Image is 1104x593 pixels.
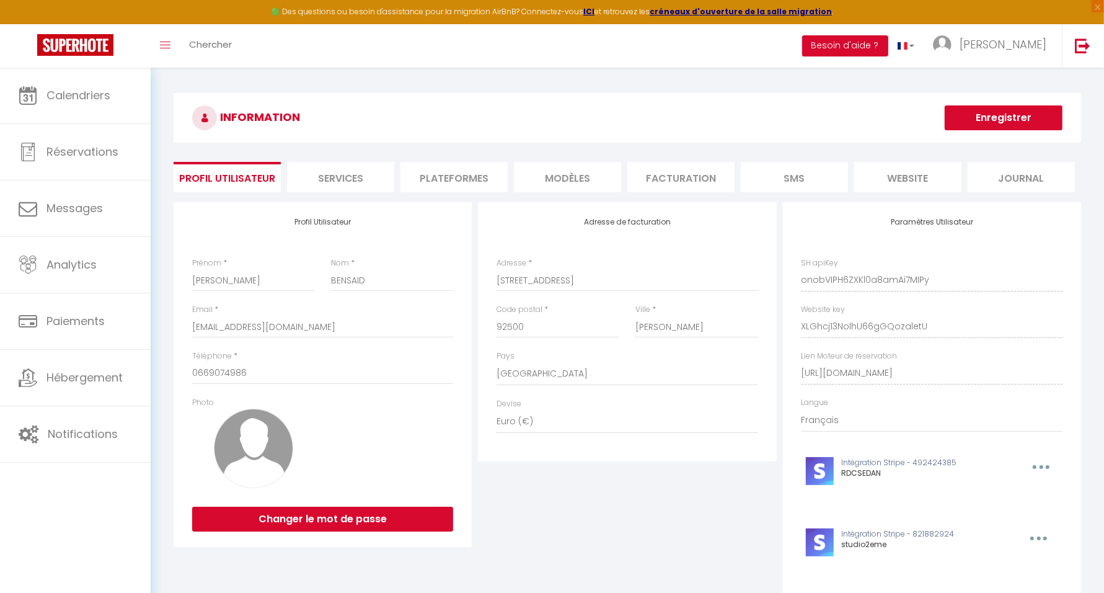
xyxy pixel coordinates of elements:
[46,144,118,159] span: Réservations
[214,409,293,488] img: avatar.png
[960,37,1046,52] span: [PERSON_NAME]
[400,162,508,192] li: Plateformes
[741,162,848,192] li: SMS
[806,528,834,556] img: stripe-logo.jpeg
[854,162,961,192] li: website
[842,457,1004,469] p: Intégration Stripe - 492424385
[497,257,526,269] label: Adresse
[37,34,113,56] img: Super Booking
[924,24,1062,68] a: ... [PERSON_NAME]
[174,162,281,192] li: Profil Utilisateur
[802,304,846,316] label: Website key
[192,350,232,362] label: Téléphone
[968,162,1075,192] li: Journal
[802,257,839,269] label: SH apiKey
[46,87,110,103] span: Calendriers
[583,6,594,17] a: ICI
[192,257,221,269] label: Prénom
[1075,38,1090,53] img: logout
[192,218,453,226] h4: Profil Utilisateur
[46,313,105,329] span: Paiements
[842,528,1002,540] p: Intégration Stripe - 821882924
[933,35,952,54] img: ...
[802,350,898,362] label: Lien Moteur de réservation
[802,218,1062,226] h4: Paramètres Utilisateur
[497,398,521,410] label: Devise
[497,350,514,362] label: Pays
[46,257,97,272] span: Analytics
[174,93,1081,143] h3: INFORMATION
[287,162,394,192] li: Services
[48,426,118,442] span: Notifications
[842,539,887,550] span: studio2eme
[635,304,650,316] label: Ville
[514,162,621,192] li: MODÈLES
[650,6,832,17] a: créneaux d'ouverture de la salle migration
[189,38,232,51] span: Chercher
[806,457,834,485] img: stripe-logo.jpeg
[10,5,47,42] button: Ouvrir le widget de chat LiveChat
[46,370,123,385] span: Hébergement
[802,397,829,409] label: Langue
[627,162,735,192] li: Facturation
[945,105,1062,130] button: Enregistrer
[46,200,103,216] span: Messages
[192,304,213,316] label: Email
[802,35,888,56] button: Besoin d'aide ?
[180,24,241,68] a: Chercher
[192,397,214,409] label: Photo
[842,468,881,478] span: RDCSEDAN
[331,257,349,269] label: Nom
[497,218,757,226] h4: Adresse de facturation
[497,304,542,316] label: Code postal
[192,507,453,532] button: Changer le mot de passe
